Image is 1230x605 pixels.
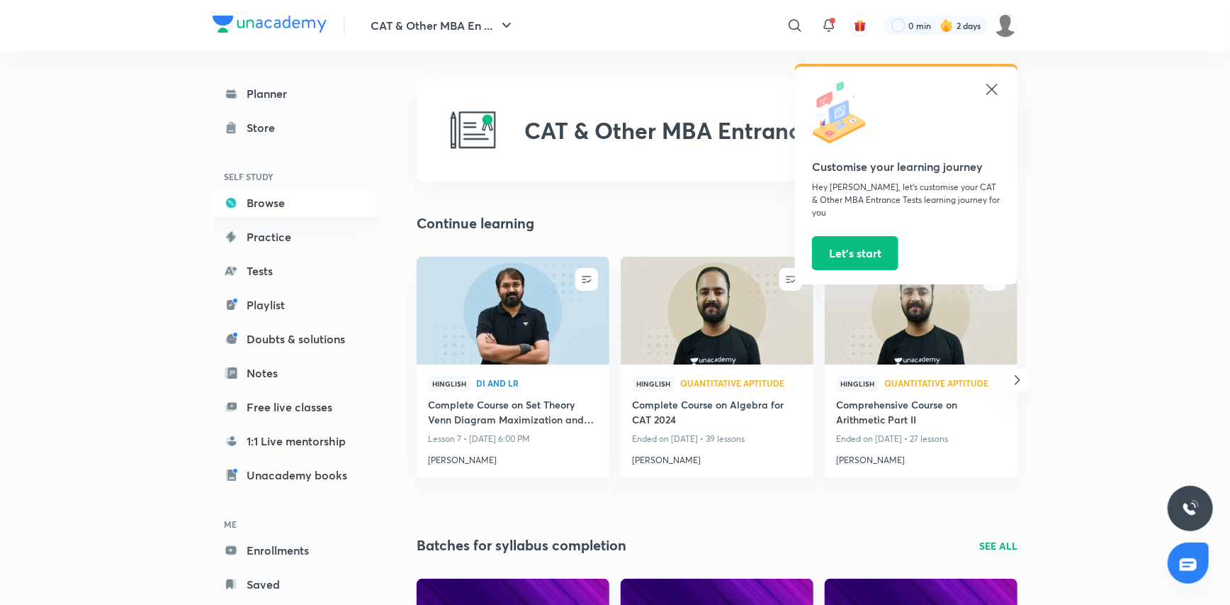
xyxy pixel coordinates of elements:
a: new-thumbnail [417,257,609,365]
a: Doubts & solutions [213,325,377,353]
a: Company Logo [213,16,327,36]
span: Quantitative Aptitude [884,379,1006,387]
img: Company Logo [213,16,327,33]
h2: Batches for syllabus completion [417,535,626,556]
a: Playlist [213,291,377,319]
a: [PERSON_NAME] [632,448,802,467]
a: Browse [213,189,377,217]
img: Varun Ramnath [993,13,1017,38]
img: icon [812,81,876,145]
p: Ended on [DATE] • 39 lessons [632,430,802,448]
a: Complete Course on Set Theory Venn Diagram Maximization and Minimization [428,397,598,430]
a: Complete Course on Algebra for CAT 2024 [632,397,802,430]
a: new-thumbnail [621,257,813,365]
a: Notes [213,359,377,387]
a: 1:1 Live mentorship [213,427,377,455]
h2: CAT & Other MBA Entrance Tests [524,117,871,144]
a: Practice [213,223,377,251]
button: Let’s start [812,236,898,270]
h6: SELF STUDY [213,165,377,189]
button: avatar [849,14,871,37]
span: Hinglish [632,376,675,392]
h6: ME [213,512,377,536]
p: Ended on [DATE] • 27 lessons [836,430,1006,448]
span: DI and LR [476,379,598,387]
p: Hey [PERSON_NAME], let’s customise your CAT & Other MBA Entrance Tests learning journey for you [812,181,1000,219]
a: [PERSON_NAME] [836,448,1006,467]
a: Quantitative Aptitude [680,379,802,389]
a: Free live classes [213,393,377,421]
a: Comprehensive Course on Arithmetic Part II [836,397,1006,430]
img: avatar [854,19,867,32]
a: Planner [213,79,377,108]
div: Store [247,119,283,136]
a: new-thumbnail [825,257,1017,365]
h2: Continue learning [417,213,534,234]
a: Store [213,113,377,142]
a: Unacademy books [213,461,377,489]
span: Hinglish [428,376,470,392]
span: Quantitative Aptitude [680,379,802,387]
h5: Customise your learning journey [812,158,1000,175]
a: [PERSON_NAME] [428,448,598,467]
img: CAT & Other MBA Entrance Tests [451,108,496,153]
img: new-thumbnail [823,255,1019,365]
p: Lesson 7 • [DATE] 6:00 PM [428,430,598,448]
img: ttu [1182,500,1199,517]
img: streak [940,18,954,33]
a: Quantitative Aptitude [884,379,1006,389]
img: new-thumbnail [414,255,611,365]
a: Saved [213,570,377,599]
span: Hinglish [836,376,879,392]
button: CAT & Other MBA En ... [362,11,524,40]
a: Enrollments [213,536,377,565]
img: new-thumbnail [619,255,815,365]
a: DI and LR [476,379,598,389]
a: Tests [213,257,377,285]
a: SEE ALL [979,538,1017,553]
